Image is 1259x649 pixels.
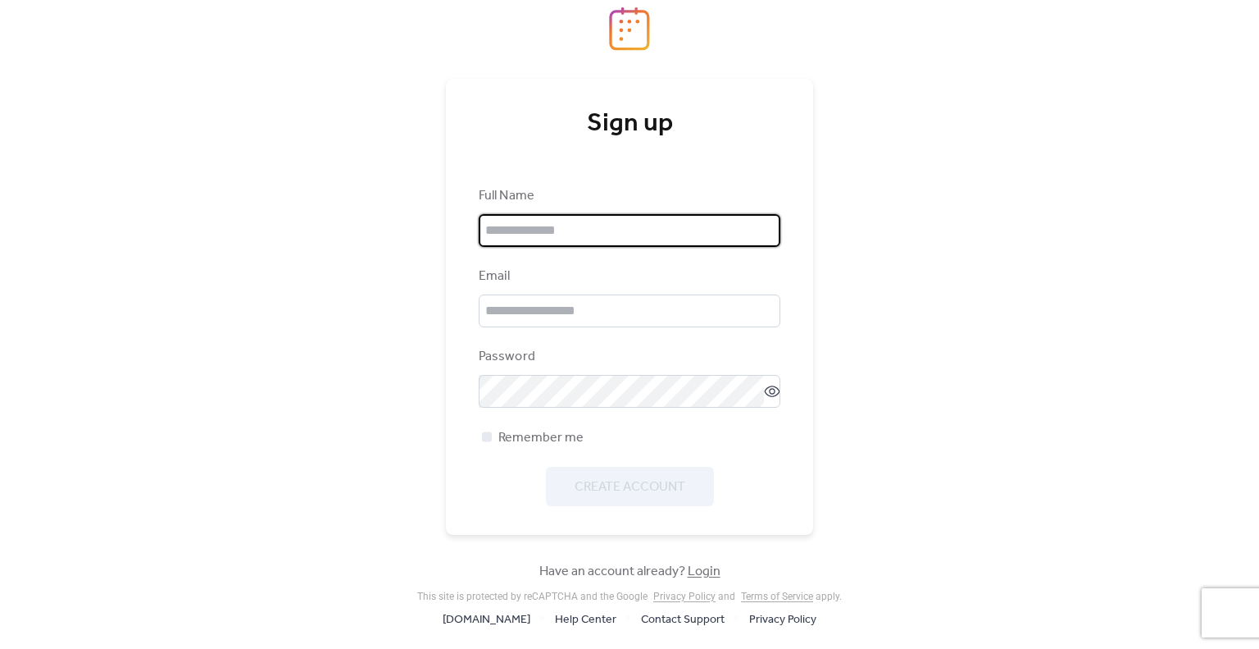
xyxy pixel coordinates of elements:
a: Help Center [555,609,616,629]
a: Terms of Service [741,591,813,602]
span: Remember me [498,428,584,448]
span: Have an account already? [539,562,720,582]
div: This site is protected by reCAPTCHA and the Google and apply . [417,591,842,602]
span: Contact Support [641,610,725,630]
a: Privacy Policy [749,609,816,629]
span: Help Center [555,610,616,630]
div: Full Name [479,186,777,206]
div: Password [479,347,777,367]
a: Contact Support [641,609,725,629]
div: Sign up [479,107,780,140]
a: [DOMAIN_NAME] [443,609,530,629]
a: Privacy Policy [653,591,716,602]
span: Privacy Policy [749,610,816,630]
img: logo [609,7,650,51]
span: [DOMAIN_NAME] [443,610,530,630]
a: Login [688,559,720,584]
div: Email [479,267,777,286]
